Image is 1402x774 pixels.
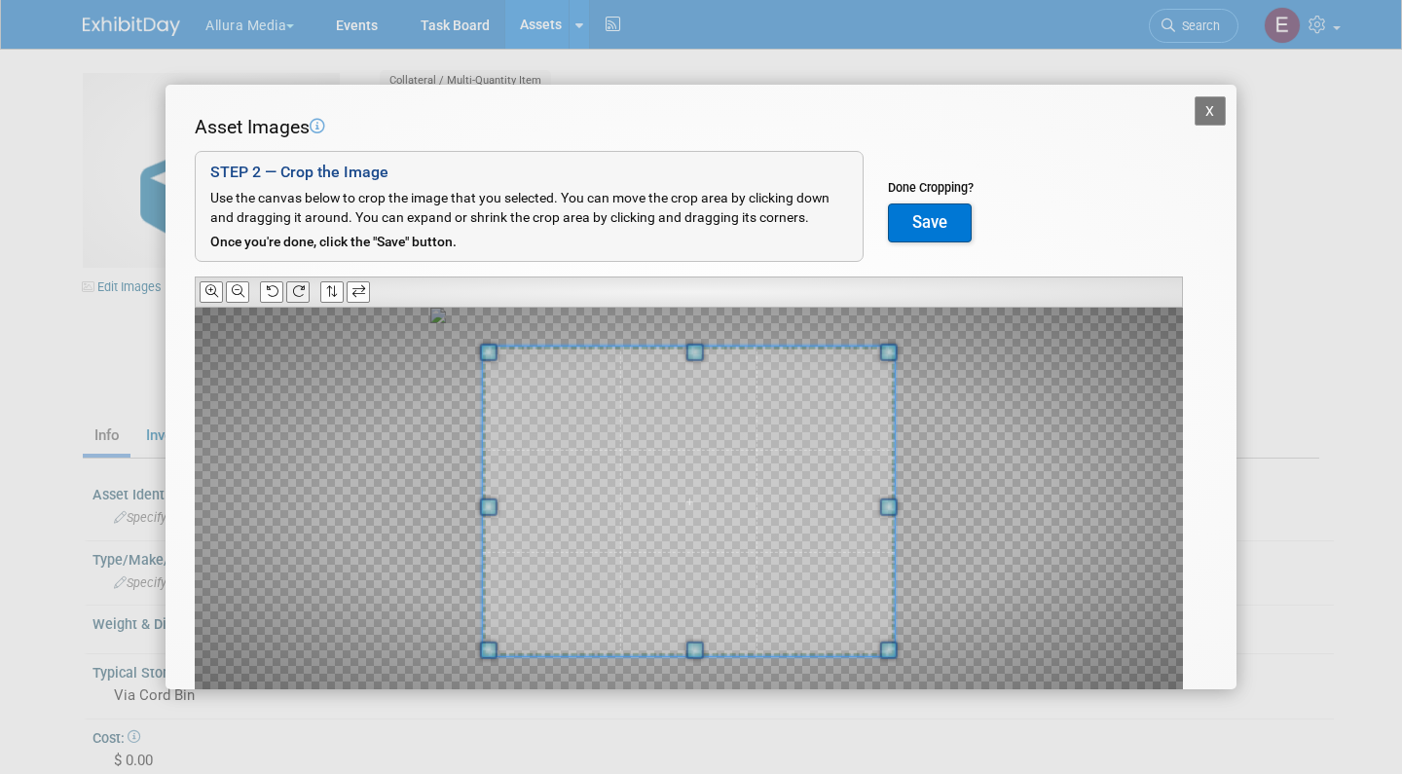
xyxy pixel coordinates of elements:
[210,162,848,184] div: STEP 2 — Crop the Image
[200,281,223,302] button: Zoom In
[210,233,848,252] div: Once you're done, click the "Save" button.
[260,281,283,302] button: Rotate Counter-clockwise
[226,281,249,302] button: Zoom Out
[888,203,972,242] button: Save
[888,179,974,197] div: Done Cropping?
[1195,96,1226,126] button: X
[320,281,344,302] button: Flip Vertically
[195,114,1183,141] div: Asset Images
[286,281,310,302] button: Rotate Clockwise
[210,190,830,225] span: Use the canvas below to crop the image that you selected. You can move the crop area by clicking ...
[347,281,370,302] button: Flip Horizontally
